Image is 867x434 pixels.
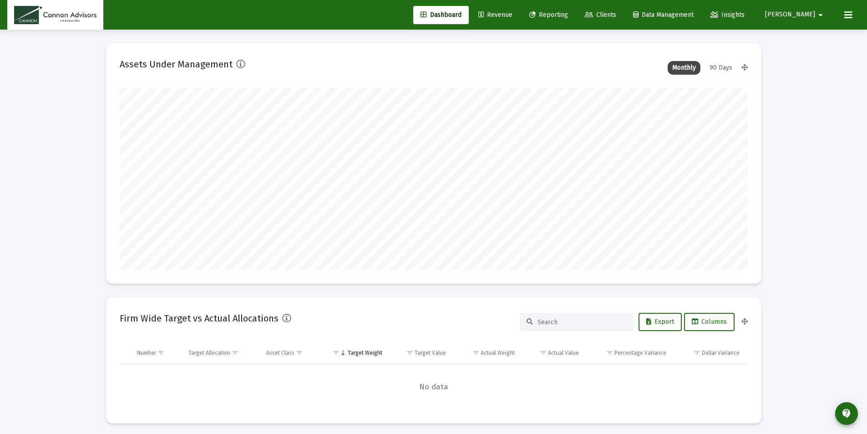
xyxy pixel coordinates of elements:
[668,61,700,75] div: Monthly
[266,349,294,357] div: Asset Class
[182,342,260,364] td: Column Target Allocation
[705,61,737,75] div: 90 Days
[137,349,156,357] div: Number
[14,6,96,24] img: Dashboard
[702,349,740,357] div: Dollar Variance
[413,6,469,24] a: Dashboard
[765,11,815,19] span: [PERSON_NAME]
[452,342,521,364] td: Column Actual Weight
[815,6,826,24] mat-icon: arrow_drop_down
[606,349,613,356] span: Show filter options for column 'Percentage Variance'
[481,349,515,357] div: Actual Weight
[633,11,694,19] span: Data Management
[692,318,727,326] span: Columns
[521,342,585,364] td: Column Actual Value
[548,349,579,357] div: Actual Value
[646,318,674,326] span: Export
[529,11,568,19] span: Reporting
[710,11,745,19] span: Insights
[614,349,666,357] div: Percentage Variance
[639,313,682,331] button: Export
[120,382,748,392] span: No data
[120,342,748,410] div: Data grid
[585,342,673,364] td: Column Percentage Variance
[537,318,627,326] input: Search
[131,342,183,364] td: Column Number
[320,342,389,364] td: Column Target Weight
[841,408,852,419] mat-icon: contact_support
[120,57,233,71] h2: Assets Under Management
[694,349,700,356] span: Show filter options for column 'Dollar Variance'
[348,349,382,357] div: Target Weight
[754,5,837,24] button: [PERSON_NAME]
[471,6,520,24] a: Revenue
[188,349,230,357] div: Target Allocation
[157,349,164,356] span: Show filter options for column 'Number'
[684,313,735,331] button: Columns
[673,342,747,364] td: Column Dollar Variance
[406,349,413,356] span: Show filter options for column 'Target Value'
[260,342,320,364] td: Column Asset Class
[578,6,624,24] a: Clients
[120,311,279,326] h2: Firm Wide Target vs Actual Allocations
[421,11,461,19] span: Dashboard
[415,349,446,357] div: Target Value
[232,349,238,356] span: Show filter options for column 'Target Allocation'
[540,349,547,356] span: Show filter options for column 'Actual Value'
[333,349,340,356] span: Show filter options for column 'Target Weight'
[296,349,303,356] span: Show filter options for column 'Asset Class'
[478,11,512,19] span: Revenue
[472,349,479,356] span: Show filter options for column 'Actual Weight'
[522,6,575,24] a: Reporting
[626,6,701,24] a: Data Management
[585,11,616,19] span: Clients
[389,342,453,364] td: Column Target Value
[703,6,752,24] a: Insights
